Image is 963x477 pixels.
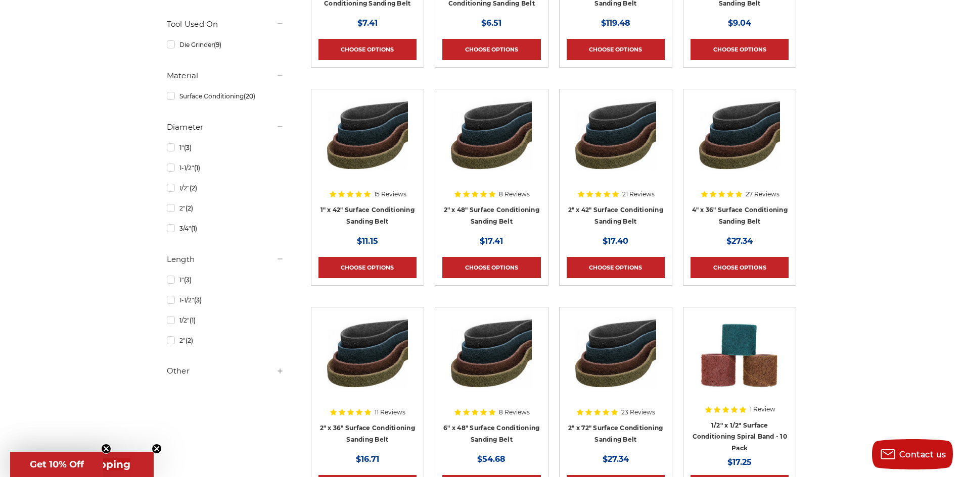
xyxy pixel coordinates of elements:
[481,18,501,28] span: $6.51
[567,96,665,194] a: 2"x42" Surface Conditioning Sanding Belts
[167,311,284,329] a: 1/2"
[318,314,417,412] a: 2"x36" Surface Conditioning Sanding Belts
[499,191,530,197] span: 8 Reviews
[374,191,406,197] span: 15 Reviews
[167,36,284,54] a: Die Grinder
[567,39,665,60] a: Choose Options
[899,450,946,459] span: Contact us
[451,314,532,395] img: 6"x48" Surface Conditioning Sanding Belts
[699,96,780,177] img: 4"x36" Surface Conditioning Sanding Belts
[442,39,540,60] a: Choose Options
[356,454,379,464] span: $16.71
[357,236,378,246] span: $11.15
[357,18,378,28] span: $7.41
[568,424,663,443] a: 2" x 72" Surface Conditioning Sanding Belt
[451,96,532,177] img: 2"x48" Surface Conditioning Sanding Belts
[443,424,539,443] a: 6" x 48" Surface Conditioning Sanding Belt
[603,454,629,464] span: $27.34
[191,225,197,232] span: (1)
[691,314,789,412] a: 1/2" x 1/2" Scotch Brite Spiral Band
[567,314,665,412] a: 2"x72" Surface Conditioning Sanding Belts
[567,257,665,278] a: Choose Options
[728,18,751,28] span: $9.04
[601,18,630,28] span: $119.48
[692,206,788,225] a: 4" x 36" Surface Conditioning Sanding Belt
[480,236,503,246] span: $17.41
[327,96,408,177] img: 1"x42" Surface Conditioning Sanding Belts
[167,159,284,177] a: 1-1/2"
[194,164,200,172] span: (1)
[442,96,540,194] a: 2"x48" Surface Conditioning Sanding Belts
[691,39,789,60] a: Choose Options
[603,236,628,246] span: $17.40
[167,70,284,82] h5: Material
[167,332,284,349] a: 2"
[320,424,415,443] a: 2" x 36" Surface Conditioning Sanding Belt
[167,18,284,30] h5: Tool Used On
[318,96,417,194] a: 1"x42" Surface Conditioning Sanding Belts
[444,206,539,225] a: 2" x 48" Surface Conditioning Sanding Belt
[10,452,154,477] div: Get Free ShippingClose teaser
[167,365,284,377] h5: Other
[499,409,530,415] span: 8 Reviews
[214,41,221,48] span: (9)
[575,314,656,395] img: 2"x72" Surface Conditioning Sanding Belts
[186,204,193,212] span: (2)
[726,236,753,246] span: $27.34
[167,87,284,105] a: Surface Conditioning
[167,139,284,156] a: 1"
[167,220,284,237] a: 3/4"
[167,271,284,289] a: 1"
[167,179,284,197] a: 1/2"
[691,96,789,194] a: 4"x36" Surface Conditioning Sanding Belts
[167,199,284,217] a: 2"
[622,191,655,197] span: 21 Reviews
[167,291,284,309] a: 1-1/2"
[167,253,284,266] h5: Length
[621,409,655,415] span: 23 Reviews
[10,452,103,477] div: Get 10% OffClose teaser
[184,144,192,151] span: (3)
[167,121,284,133] h5: Diameter
[101,444,111,454] button: Close teaser
[194,296,202,304] span: (3)
[190,184,197,192] span: (2)
[872,439,953,469] button: Contact us
[190,316,196,324] span: (1)
[327,314,408,395] img: 2"x36" Surface Conditioning Sanding Belts
[375,409,405,415] span: 11 Reviews
[320,206,415,225] a: 1" x 42" Surface Conditioning Sanding Belt
[699,314,780,395] img: 1/2" x 1/2" Scotch Brite Spiral Band
[575,96,656,177] img: 2"x42" Surface Conditioning Sanding Belts
[746,191,779,197] span: 27 Reviews
[186,337,193,344] span: (2)
[318,39,417,60] a: Choose Options
[442,314,540,412] a: 6"x48" Surface Conditioning Sanding Belts
[727,457,752,467] span: $17.25
[318,257,417,278] a: Choose Options
[442,257,540,278] a: Choose Options
[244,92,255,100] span: (20)
[30,459,84,470] span: Get 10% Off
[691,257,789,278] a: Choose Options
[184,276,192,284] span: (3)
[477,454,506,464] span: $54.68
[568,206,663,225] a: 2" x 42" Surface Conditioning Sanding Belt
[152,444,162,454] button: Close teaser
[693,421,787,452] a: 1/2" x 1/2" Surface Conditioning Spiral Band - 10 Pack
